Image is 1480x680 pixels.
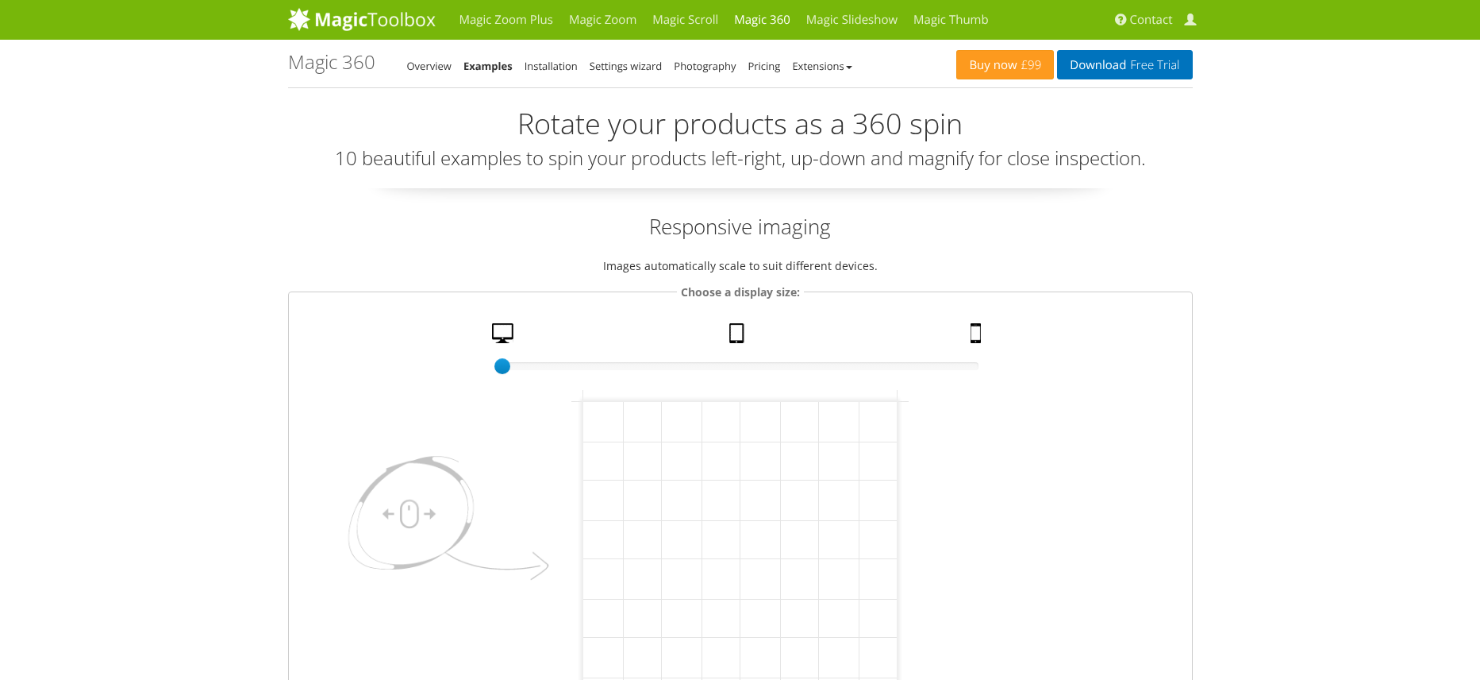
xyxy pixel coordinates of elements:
[288,148,1193,168] h3: 10 beautiful examples to spin your products left-right, up-down and magnify for close inspection.
[288,212,1193,241] h2: Responsive imaging
[525,59,578,73] a: Installation
[677,283,804,301] legend: Choose a display size:
[674,59,736,73] a: Photography
[1126,59,1179,71] span: Free Trial
[723,323,755,351] a: Tablet
[1130,12,1173,28] span: Contact
[956,50,1054,79] a: Buy now£99
[748,59,780,73] a: Pricing
[288,7,436,31] img: MagicToolbox.com - Image tools for your website
[792,59,851,73] a: Extensions
[1057,50,1192,79] a: DownloadFree Trial
[288,52,375,72] h1: Magic 360
[288,108,1193,140] h2: Rotate your products as a 360 spin
[964,323,991,351] a: Mobile
[1017,59,1042,71] span: £99
[590,59,663,73] a: Settings wizard
[407,59,452,73] a: Overview
[463,59,513,73] a: Examples
[486,323,524,351] a: Desktop
[288,257,1193,275] p: Images automatically scale to suit different devices.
